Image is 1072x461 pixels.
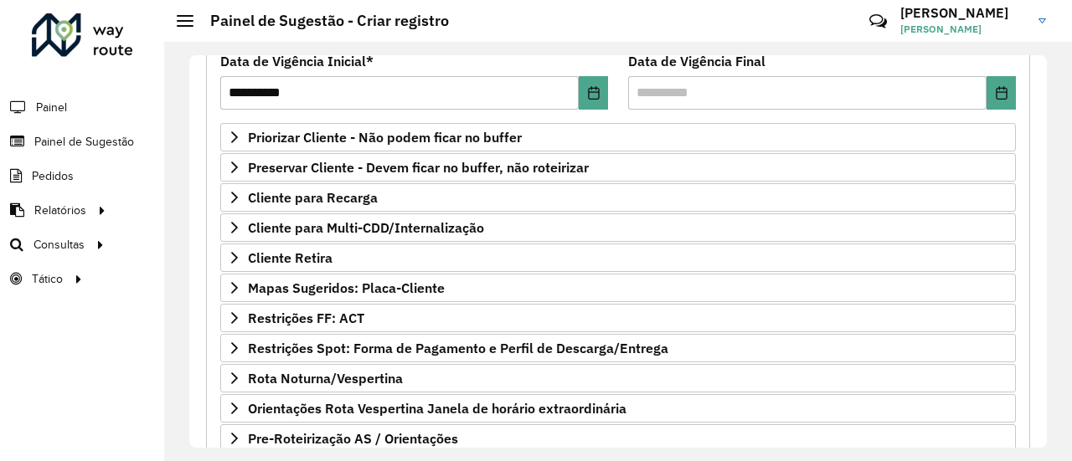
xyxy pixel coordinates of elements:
span: Cliente para Multi-CDD/Internalização [248,221,484,234]
span: Painel [36,99,67,116]
h3: [PERSON_NAME] [900,5,1026,21]
a: Pre-Roteirização AS / Orientações [220,424,1016,453]
span: Consultas [33,236,85,254]
a: Orientações Rota Vespertina Janela de horário extraordinária [220,394,1016,423]
span: Restrições Spot: Forma de Pagamento e Perfil de Descarga/Entrega [248,341,668,355]
a: Cliente para Recarga [220,183,1016,212]
span: Painel de Sugestão [34,133,134,151]
span: Restrições FF: ACT [248,311,364,325]
span: Mapas Sugeridos: Placa-Cliente [248,281,445,295]
span: Cliente para Recarga [248,191,378,204]
a: Cliente Retira [220,243,1016,272]
label: Data de Vigência Inicial [220,51,374,71]
span: Pre-Roteirização AS / Orientações [248,432,458,445]
span: Orientações Rota Vespertina Janela de horário extraordinária [248,402,626,415]
label: Data de Vigência Final [628,51,765,71]
h2: Painel de Sugestão - Criar registro [193,12,449,30]
span: Rota Noturna/Vespertina [248,371,403,385]
a: Mapas Sugeridos: Placa-Cliente [220,274,1016,302]
a: Rota Noturna/Vespertina [220,364,1016,392]
a: Cliente para Multi-CDD/Internalização [220,213,1016,242]
span: Preservar Cliente - Devem ficar no buffer, não roteirizar [248,161,589,174]
span: Relatórios [34,202,86,219]
span: Tático [32,270,63,288]
a: Priorizar Cliente - Não podem ficar no buffer [220,123,1016,151]
a: Contato Rápido [860,3,896,39]
a: Restrições FF: ACT [220,304,1016,332]
span: Pedidos [32,167,74,185]
button: Choose Date [987,76,1016,110]
span: Cliente Retira [248,251,332,264]
span: [PERSON_NAME] [900,22,1026,37]
a: Restrições Spot: Forma de Pagamento e Perfil de Descarga/Entrega [220,334,1016,362]
button: Choose Date [579,76,608,110]
span: Priorizar Cliente - Não podem ficar no buffer [248,131,522,144]
a: Preservar Cliente - Devem ficar no buffer, não roteirizar [220,153,1016,182]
